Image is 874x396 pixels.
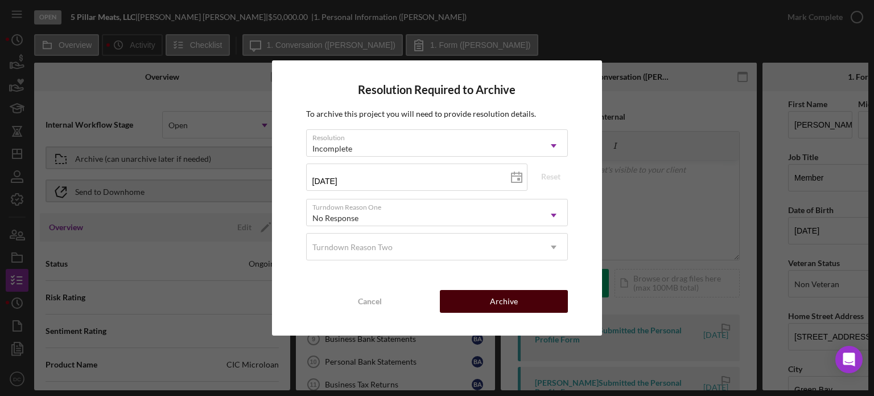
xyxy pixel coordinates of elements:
[835,346,863,373] div: Open Intercom Messenger
[312,144,352,153] div: Incomplete
[312,214,358,223] div: No Response
[358,290,382,313] div: Cancel
[306,83,568,96] h4: Resolution Required to Archive
[440,290,568,313] button: Archive
[312,243,393,252] div: Turndown Reason Two
[490,290,518,313] div: Archive
[306,290,434,313] button: Cancel
[306,108,568,120] p: To archive this project you will need to provide resolution details.
[541,168,560,185] div: Reset
[534,168,568,185] button: Reset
